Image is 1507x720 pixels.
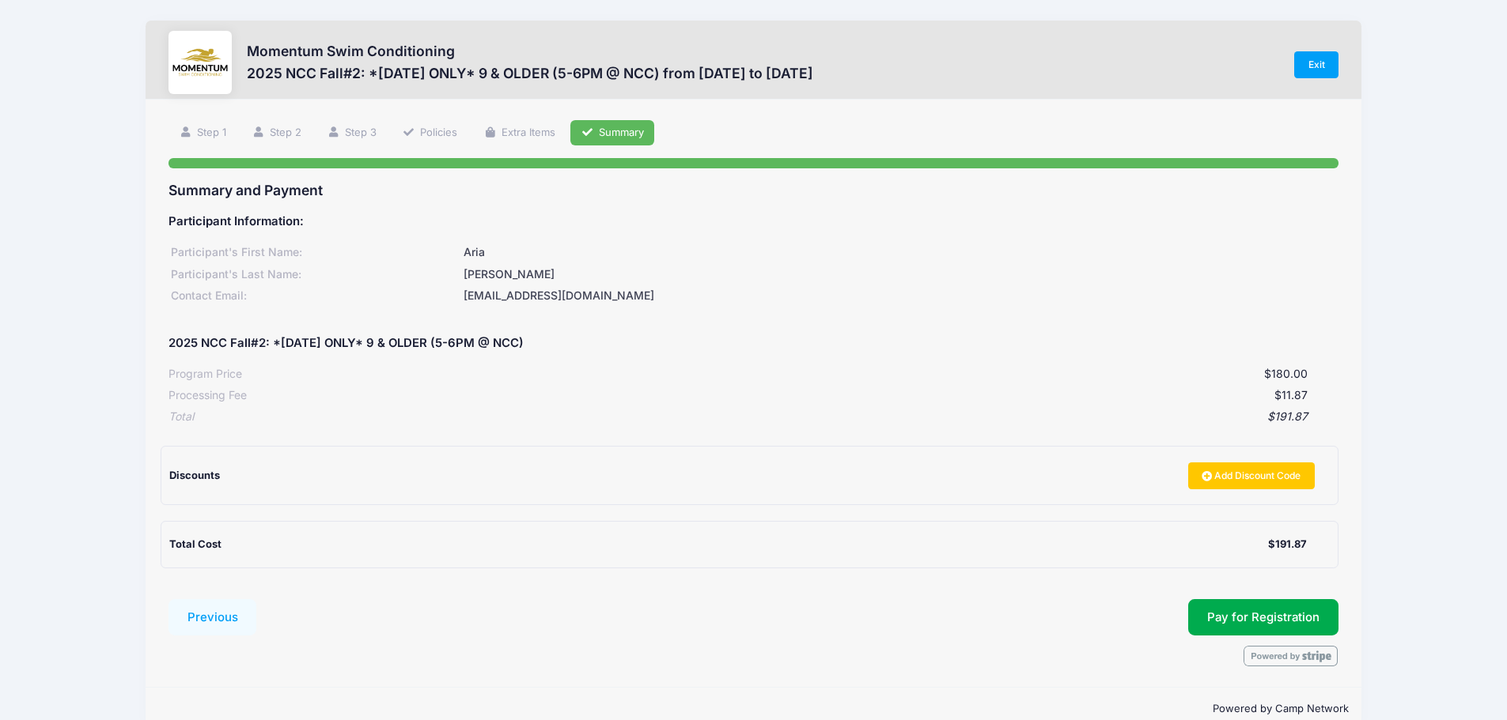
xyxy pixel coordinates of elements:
div: Participant's Last Name: [168,266,461,283]
a: Summary [570,120,654,146]
a: Exit [1294,51,1339,78]
div: $11.87 [247,387,1308,404]
div: Program Price [168,366,242,383]
span: $180.00 [1264,367,1308,380]
div: [EMAIL_ADDRESS][DOMAIN_NAME] [461,288,1339,304]
p: Powered by Camp Network [158,701,1349,717]
a: Step 2 [241,120,312,146]
button: Pay for Registration [1188,599,1339,635]
a: Add Discount Code [1188,462,1315,489]
div: Contact Email: [168,288,461,304]
a: Extra Items [473,120,566,146]
div: Total [168,409,194,425]
div: Processing Fee [168,387,247,404]
div: $191.87 [1268,537,1307,552]
a: Policies [392,120,468,146]
h3: Momentum Swim Conditioning [247,43,813,59]
span: Discounts [169,469,220,481]
div: Aria [461,244,1339,261]
a: Step 1 [168,120,237,146]
h5: Participant Information: [168,215,1339,229]
h3: 2025 NCC Fall#2: *[DATE] ONLY* 9 & OLDER (5-6PM @ NCC) from [DATE] to [DATE] [247,65,813,81]
button: Previous [168,599,257,635]
h5: 2025 NCC Fall#2: *[DATE] ONLY* 9 & OLDER (5-6PM @ NCC) [168,337,524,351]
div: $191.87 [194,409,1308,425]
div: Participant's First Name: [168,244,461,261]
h3: Summary and Payment [168,182,1339,198]
div: Total Cost [169,537,1268,552]
div: [PERSON_NAME] [461,266,1339,283]
a: Step 3 [316,120,387,146]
